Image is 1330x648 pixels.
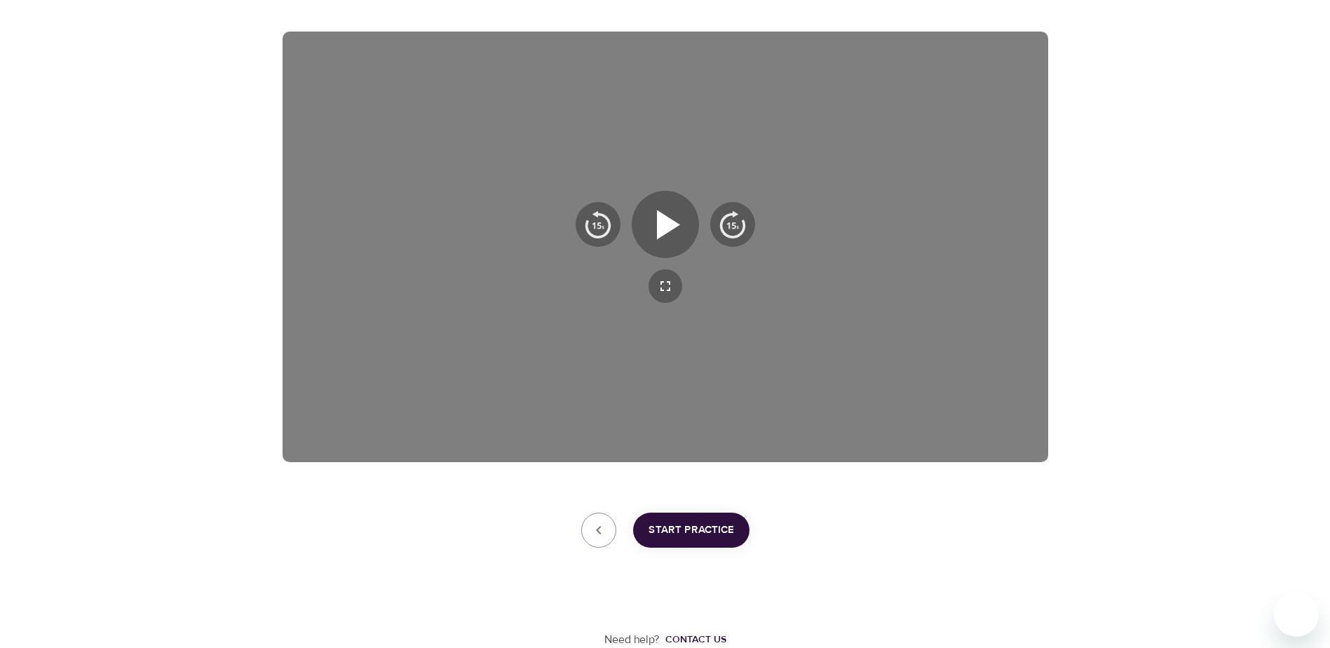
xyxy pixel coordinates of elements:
a: Contact us [660,633,726,647]
span: Start Practice [649,521,734,539]
p: Need help? [604,632,660,648]
img: 15s_next.svg [719,210,747,238]
iframe: Button to launch messaging window [1274,592,1319,637]
div: Contact us [665,633,726,647]
button: Start Practice [633,513,749,548]
img: 15s_prev.svg [584,210,612,238]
